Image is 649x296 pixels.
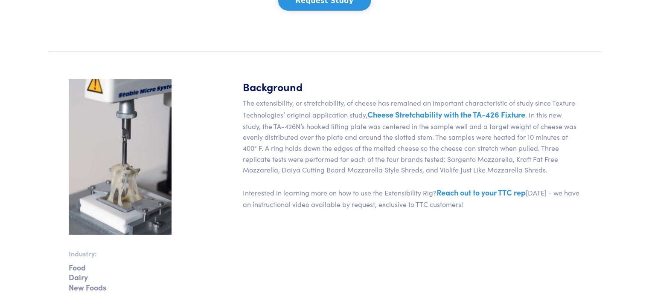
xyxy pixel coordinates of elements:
a: Reach out to your TTC rep [437,187,526,198]
a: Cheese Stretchability with the TA-426 Fixture [367,109,525,120]
p: Dairy [69,276,189,279]
p: New Foods [69,286,189,289]
h5: Background [243,79,581,94]
p: The extensibility, or stretchability, of cheese has remained an important characteristic of study... [243,98,581,210]
p: Food [69,266,189,269]
p: Industry: [69,248,189,259]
